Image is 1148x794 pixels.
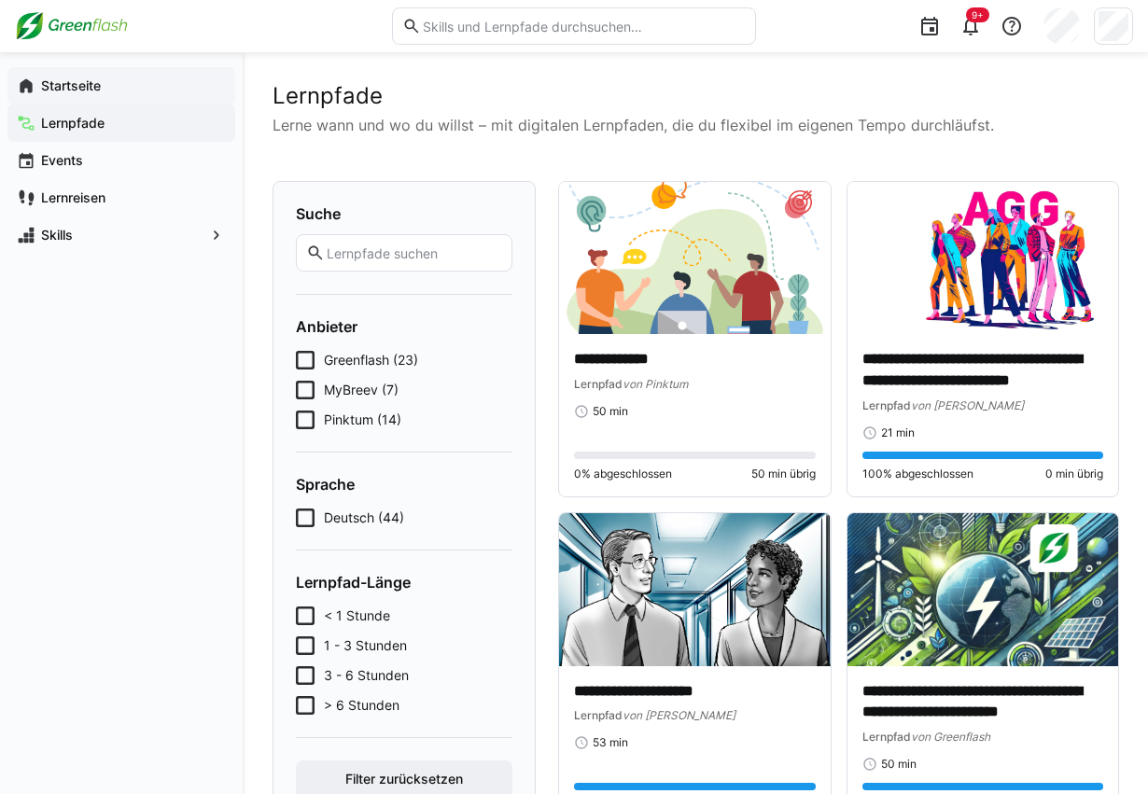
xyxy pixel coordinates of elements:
[1045,467,1103,481] span: 0 min übrig
[343,770,466,788] span: Filter zurücksetzen
[623,377,688,391] span: von Pinktum
[881,757,917,772] span: 50 min
[296,573,512,592] h4: Lernpfad-Länge
[324,666,409,685] span: 3 - 6 Stunden
[324,696,399,715] span: > 6 Stunden
[324,508,404,527] span: Deutsch (44)
[296,204,512,223] h4: Suche
[324,351,418,369] span: Greenflash (23)
[574,377,623,391] span: Lernpfad
[325,244,502,261] input: Lernpfade suchen
[881,425,915,440] span: 21 min
[559,182,831,334] img: image
[593,404,628,419] span: 50 min
[273,82,1118,110] h2: Lernpfade
[421,18,746,35] input: Skills und Lernpfade durchsuchen…
[296,475,512,494] h4: Sprache
[623,708,735,722] span: von [PERSON_NAME]
[911,730,990,744] span: von Greenflash
[862,398,911,412] span: Lernpfad
[296,317,512,336] h4: Anbieter
[324,606,390,625] span: < 1 Stunde
[847,182,1119,334] img: image
[574,708,623,722] span: Lernpfad
[593,735,628,750] span: 53 min
[559,513,831,665] img: image
[862,467,973,481] span: 100% abgeschlossen
[324,411,401,429] span: Pinktum (14)
[324,381,399,399] span: MyBreev (7)
[911,398,1024,412] span: von [PERSON_NAME]
[862,730,911,744] span: Lernpfad
[847,513,1119,665] img: image
[751,467,816,481] span: 50 min übrig
[273,114,1118,136] p: Lerne wann und wo du willst – mit digitalen Lernpfaden, die du flexibel im eigenen Tempo durchläu...
[972,9,984,21] span: 9+
[574,467,672,481] span: 0% abgeschlossen
[324,636,407,655] span: 1 - 3 Stunden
